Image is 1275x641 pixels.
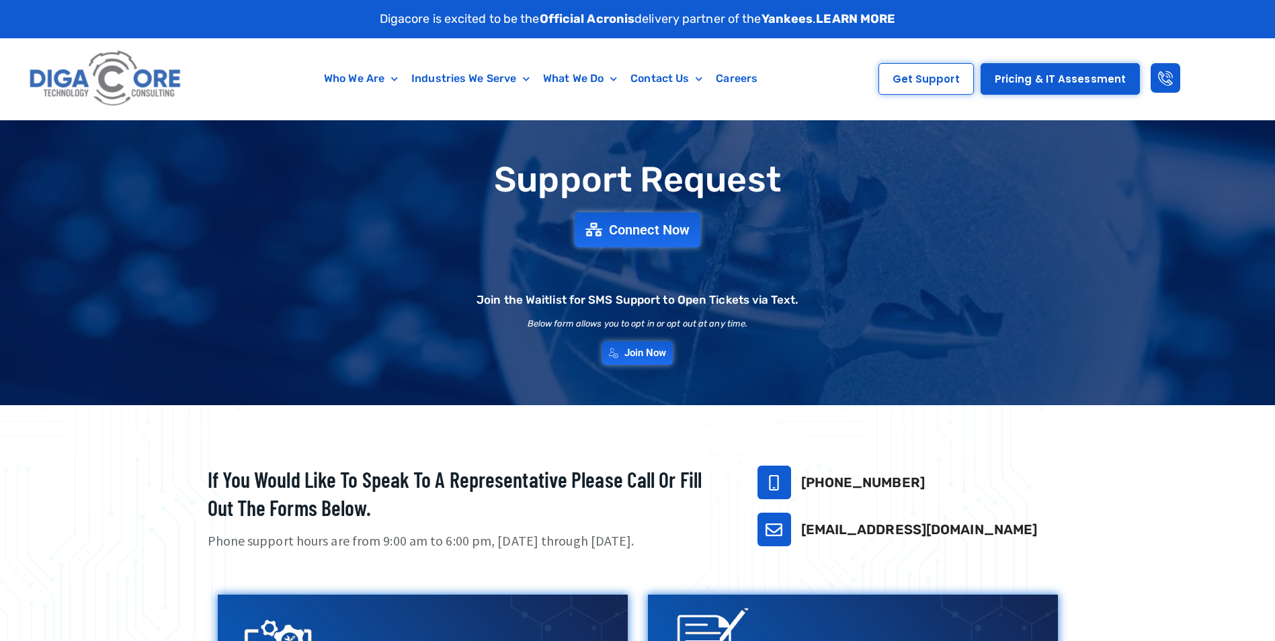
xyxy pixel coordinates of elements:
span: Join Now [624,348,667,358]
a: What We Do [536,63,624,94]
nav: Menu [251,63,831,94]
span: Connect Now [609,223,690,237]
span: Pricing & IT Assessment [995,74,1126,84]
a: Contact Us [624,63,709,94]
a: Pricing & IT Assessment [981,63,1140,95]
p: Digacore is excited to be the delivery partner of the . [380,10,896,28]
a: Connect Now [575,212,700,247]
span: Get Support [893,74,960,84]
h2: Below form allows you to opt in or opt out at any time. [528,319,748,328]
a: Join Now [602,341,673,365]
a: [EMAIL_ADDRESS][DOMAIN_NAME] [801,521,1038,538]
strong: Official Acronis [540,11,635,26]
a: Industries We Serve [405,63,536,94]
a: Careers [709,63,764,94]
a: support@digacore.com [757,513,791,546]
a: 732-646-5725 [757,466,791,499]
a: [PHONE_NUMBER] [801,474,925,490]
a: LEARN MORE [816,11,895,26]
strong: Yankees [762,11,813,26]
img: Digacore logo 1 [26,45,186,113]
a: Who We Are [317,63,405,94]
h2: Join the Waitlist for SMS Support to Open Tickets via Text. [477,294,798,306]
h2: If you would like to speak to a representative please call or fill out the forms below. [208,466,724,521]
a: Get Support [878,63,974,95]
h1: Support Request [174,161,1102,199]
p: Phone support hours are from 9:00 am to 6:00 pm, [DATE] through [DATE]. [208,531,724,551]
